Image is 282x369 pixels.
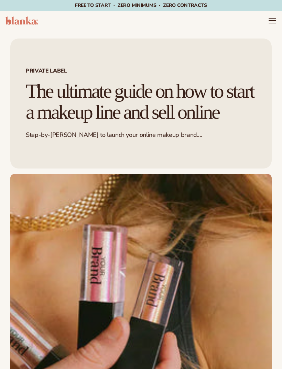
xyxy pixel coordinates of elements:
[26,81,256,123] h1: The ultimate guide on how to start a makeup line and sell online
[75,2,207,9] span: Free to start · ZERO minimums · ZERO contracts
[268,17,276,25] summary: Menu
[26,68,256,74] span: Private label
[6,17,38,25] img: logo
[26,131,256,139] p: Step-by-[PERSON_NAME] to launch your online makeup brand.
